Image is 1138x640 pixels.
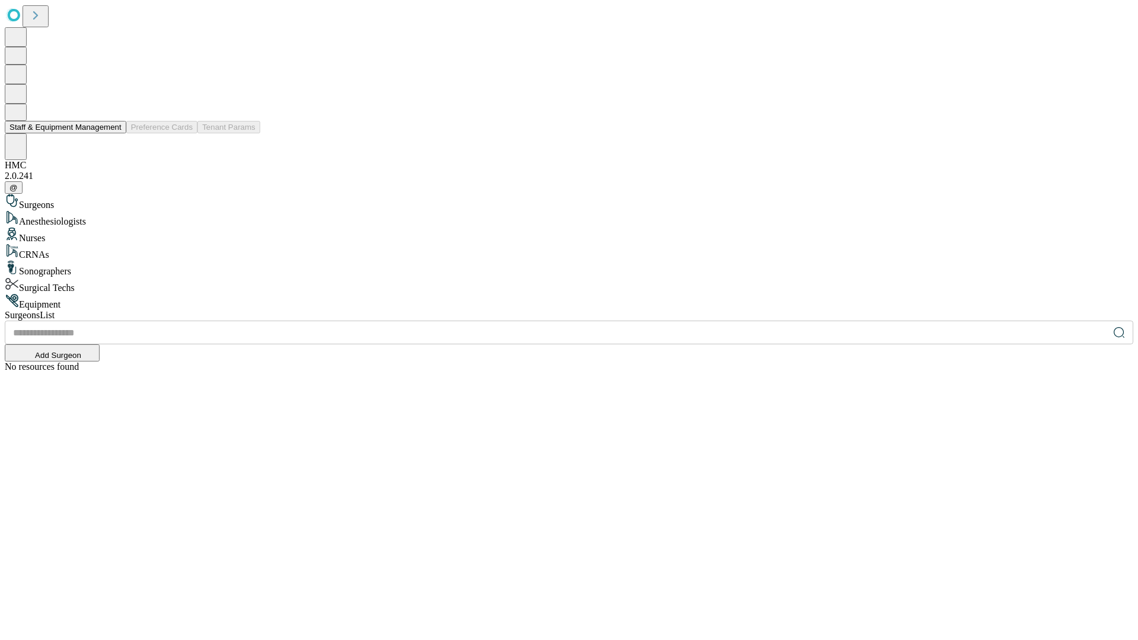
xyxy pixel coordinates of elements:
[5,244,1133,260] div: CRNAs
[5,210,1133,227] div: Anesthesiologists
[197,121,260,133] button: Tenant Params
[5,293,1133,310] div: Equipment
[5,277,1133,293] div: Surgical Techs
[5,361,1133,372] div: No resources found
[5,344,100,361] button: Add Surgeon
[5,121,126,133] button: Staff & Equipment Management
[5,260,1133,277] div: Sonographers
[5,160,1133,171] div: HMC
[5,310,1133,321] div: Surgeons List
[5,194,1133,210] div: Surgeons
[126,121,197,133] button: Preference Cards
[35,351,81,360] span: Add Surgeon
[5,227,1133,244] div: Nurses
[5,171,1133,181] div: 2.0.241
[5,181,23,194] button: @
[9,183,18,192] span: @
